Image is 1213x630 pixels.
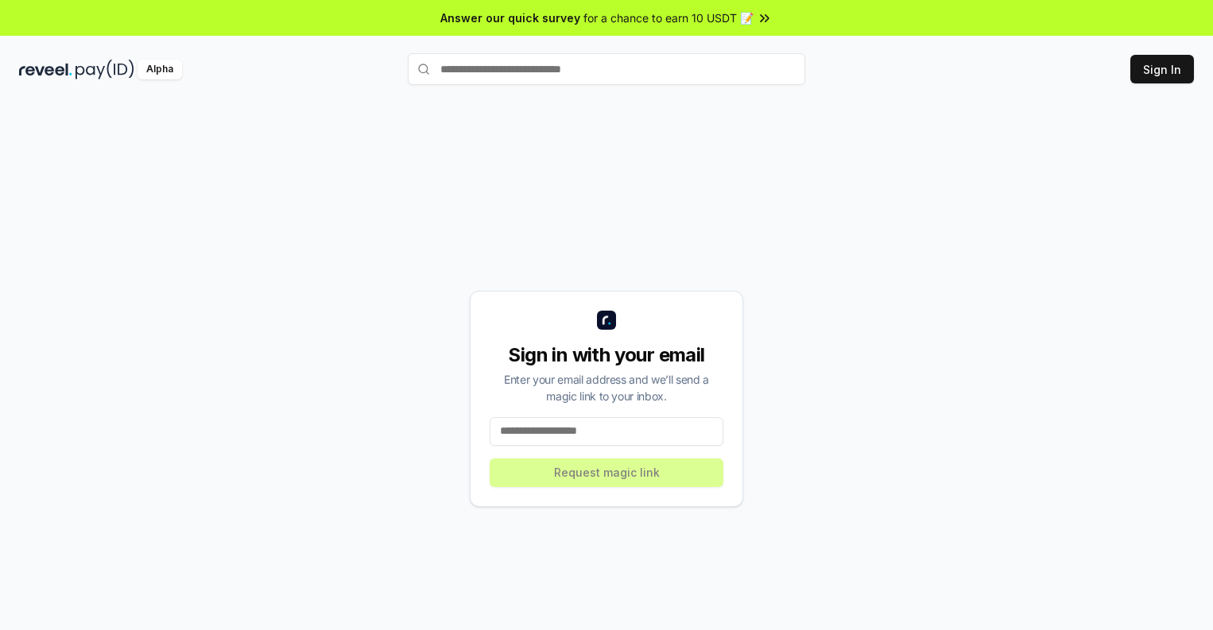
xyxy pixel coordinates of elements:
[583,10,754,26] span: for a chance to earn 10 USDT 📝
[76,60,134,79] img: pay_id
[440,10,580,26] span: Answer our quick survey
[1130,55,1194,83] button: Sign In
[597,311,616,330] img: logo_small
[490,342,723,368] div: Sign in with your email
[490,371,723,404] div: Enter your email address and we’ll send a magic link to your inbox.
[138,60,182,79] div: Alpha
[19,60,72,79] img: reveel_dark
